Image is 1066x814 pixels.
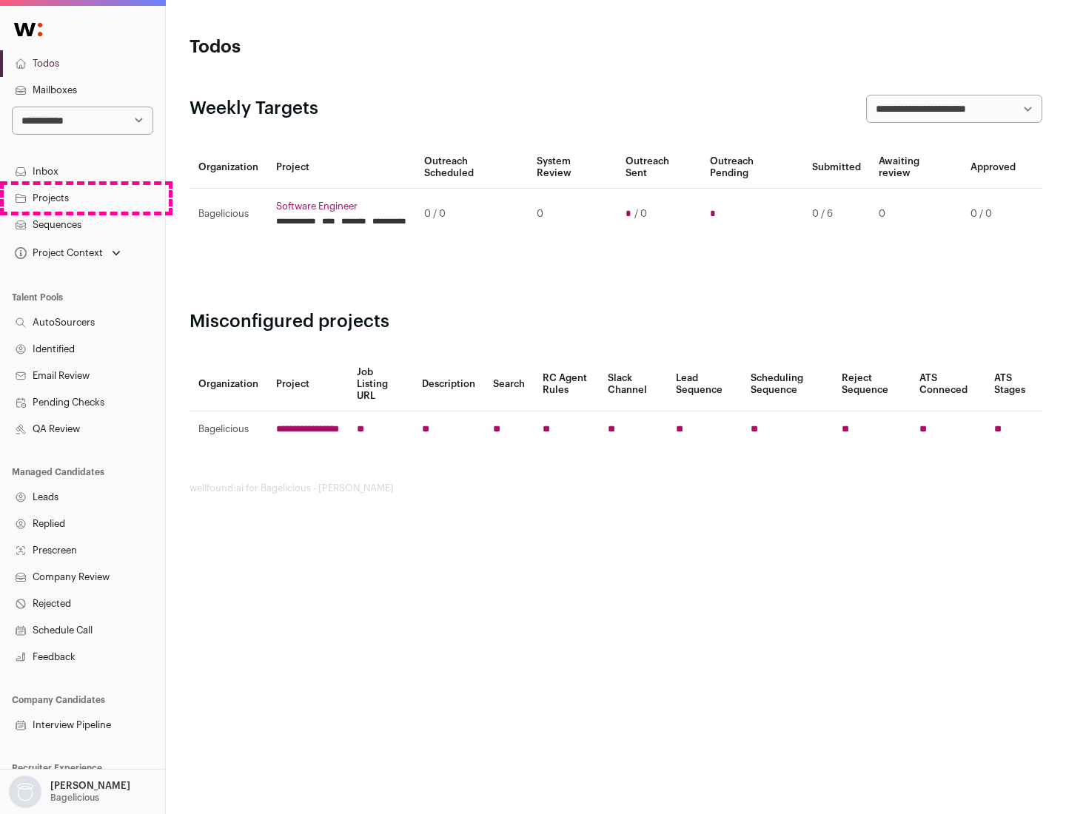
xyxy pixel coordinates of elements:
[415,189,528,240] td: 0 / 0
[190,482,1042,494] footer: wellfound:ai for Bagelicious - [PERSON_NAME]
[667,357,742,411] th: Lead Sequence
[415,147,528,189] th: Outreach Scheduled
[911,357,985,411] th: ATS Conneced
[701,147,802,189] th: Outreach Pending
[12,247,103,259] div: Project Context
[413,357,484,411] th: Description
[190,357,267,411] th: Organization
[833,357,911,411] th: Reject Sequence
[267,357,348,411] th: Project
[50,780,130,792] p: [PERSON_NAME]
[962,147,1025,189] th: Approved
[528,189,616,240] td: 0
[617,147,702,189] th: Outreach Sent
[6,776,133,808] button: Open dropdown
[803,147,870,189] th: Submitted
[985,357,1042,411] th: ATS Stages
[267,147,415,189] th: Project
[190,189,267,240] td: Bagelicious
[528,147,616,189] th: System Review
[190,36,474,59] h1: Todos
[962,189,1025,240] td: 0 / 0
[870,189,962,240] td: 0
[484,357,534,411] th: Search
[190,411,267,448] td: Bagelicious
[534,357,598,411] th: RC Agent Rules
[634,208,647,220] span: / 0
[599,357,667,411] th: Slack Channel
[742,357,833,411] th: Scheduling Sequence
[12,243,124,263] button: Open dropdown
[870,147,962,189] th: Awaiting review
[803,189,870,240] td: 0 / 6
[276,201,406,212] a: Software Engineer
[6,15,50,44] img: Wellfound
[190,310,1042,334] h2: Misconfigured projects
[190,147,267,189] th: Organization
[348,357,413,411] th: Job Listing URL
[9,776,41,808] img: nopic.png
[190,97,318,121] h2: Weekly Targets
[50,792,99,804] p: Bagelicious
